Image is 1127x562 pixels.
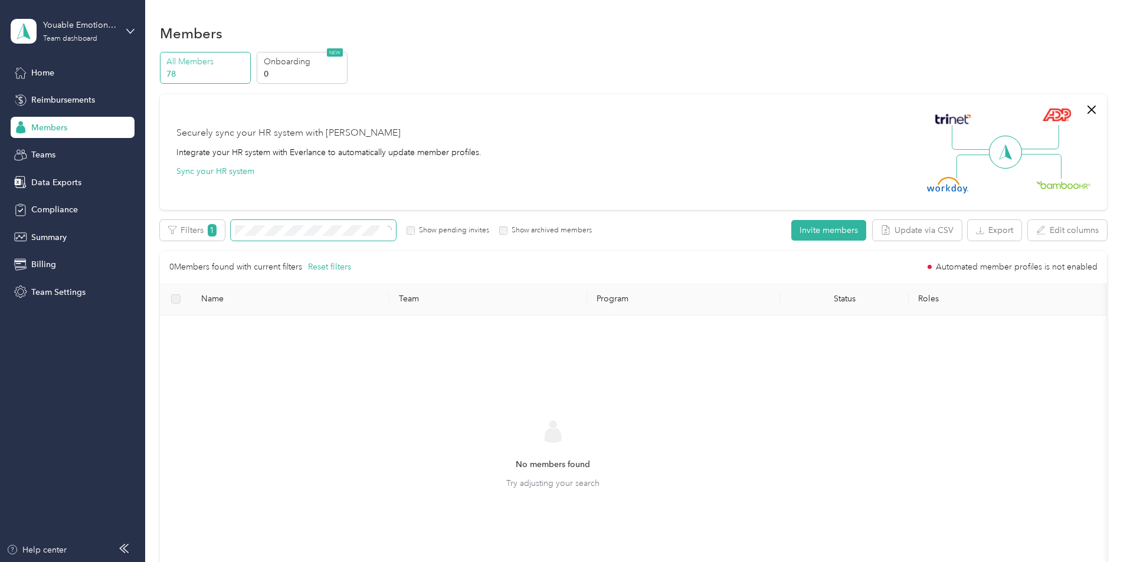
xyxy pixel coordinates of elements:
[166,68,247,80] p: 78
[415,225,489,236] label: Show pending invites
[169,261,302,274] p: 0 Members found with current filters
[927,177,968,193] img: Workday
[1018,125,1059,150] img: Line Right Up
[1061,496,1127,562] iframe: Everlance-gr Chat Button Frame
[166,55,247,68] p: All Members
[1028,220,1107,241] button: Edit columns
[31,121,67,134] span: Members
[176,126,401,140] div: Securely sync your HR system with [PERSON_NAME]
[176,165,254,178] button: Sync your HR system
[936,263,1097,271] span: Automated member profiles is not enabled
[932,111,974,127] img: Trinet
[43,35,97,42] div: Team dashboard
[507,225,592,236] label: Show archived members
[31,231,67,244] span: Summary
[1042,108,1071,121] img: ADP
[201,294,380,304] span: Name
[264,55,344,68] p: Onboarding
[31,149,55,161] span: Teams
[43,19,117,31] div: Youable Emotional Health (Parent)
[31,94,95,106] span: Reimbursements
[208,224,217,236] span: 1
[327,48,343,57] span: NEW
[160,220,225,241] button: Filters1
[587,283,780,315] th: Program
[176,146,481,159] div: Integrate your HR system with Everlance to automatically update member profiles.
[6,544,67,556] button: Help center
[909,283,1106,315] th: Roles
[31,258,56,271] span: Billing
[516,458,590,471] span: No members found
[791,220,866,241] button: Invite members
[160,27,222,40] h1: Members
[31,176,81,189] span: Data Exports
[264,68,344,80] p: 0
[1036,180,1090,189] img: BambooHR
[780,283,909,315] th: Status
[506,477,599,489] span: Try adjusting your search
[389,283,587,315] th: Team
[873,220,962,241] button: Update via CSV
[31,286,86,298] span: Team Settings
[952,125,993,150] img: Line Left Up
[308,261,351,274] button: Reset filters
[31,67,54,79] span: Home
[956,154,997,178] img: Line Left Down
[1020,154,1062,179] img: Line Right Down
[31,203,78,216] span: Compliance
[968,220,1021,241] button: Export
[192,283,389,315] th: Name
